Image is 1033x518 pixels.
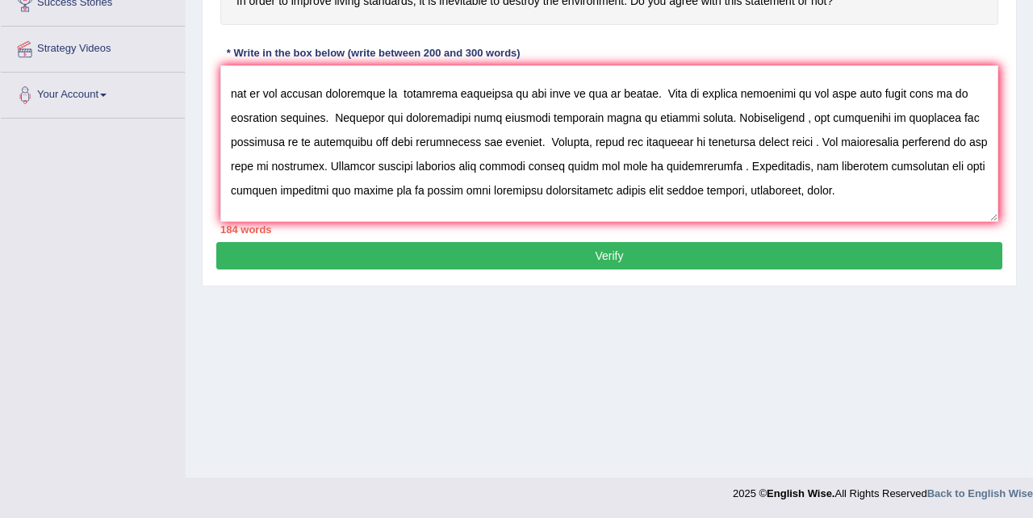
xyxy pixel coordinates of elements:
strong: English Wise. [767,487,834,499]
div: 184 words [220,222,998,237]
a: Strategy Videos [1,27,185,67]
div: * Write in the box below (write between 200 and 300 words) [220,45,526,61]
button: Verify [216,242,1002,269]
a: Back to English Wise [927,487,1033,499]
a: Your Account [1,73,185,113]
div: 2025 © All Rights Reserved [733,478,1033,501]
